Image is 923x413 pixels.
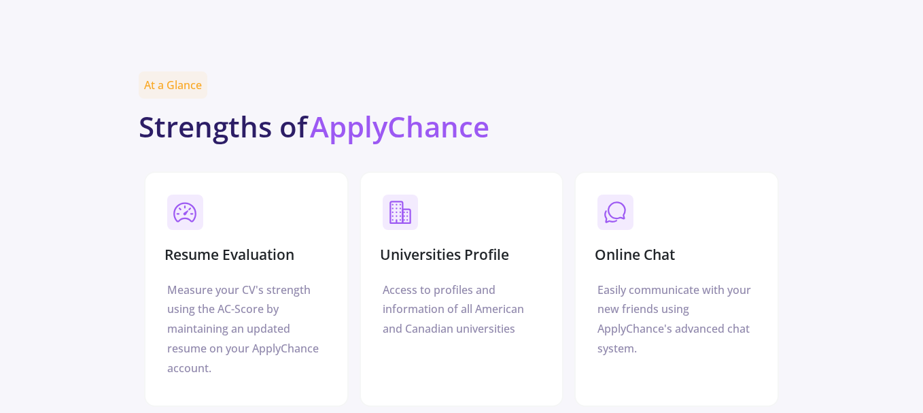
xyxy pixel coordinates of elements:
b: ApplyChance [310,107,489,146]
h3: Online Chat [595,246,675,263]
span: At a Glance [139,71,207,99]
div: Easily communicate with your new friends using ApplyChance's advanced chat system. [597,280,756,359]
div: Access to profiles and information of all American and Canadian universities [383,280,541,339]
div: Measure your CV's strength using the AC-Score by maintaining an updated resume on your ApplyChanc... [167,280,326,378]
b: Strengths of [139,107,307,146]
h3: Resume Evaluation [164,246,294,263]
h3: Universities Profile [380,246,509,263]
